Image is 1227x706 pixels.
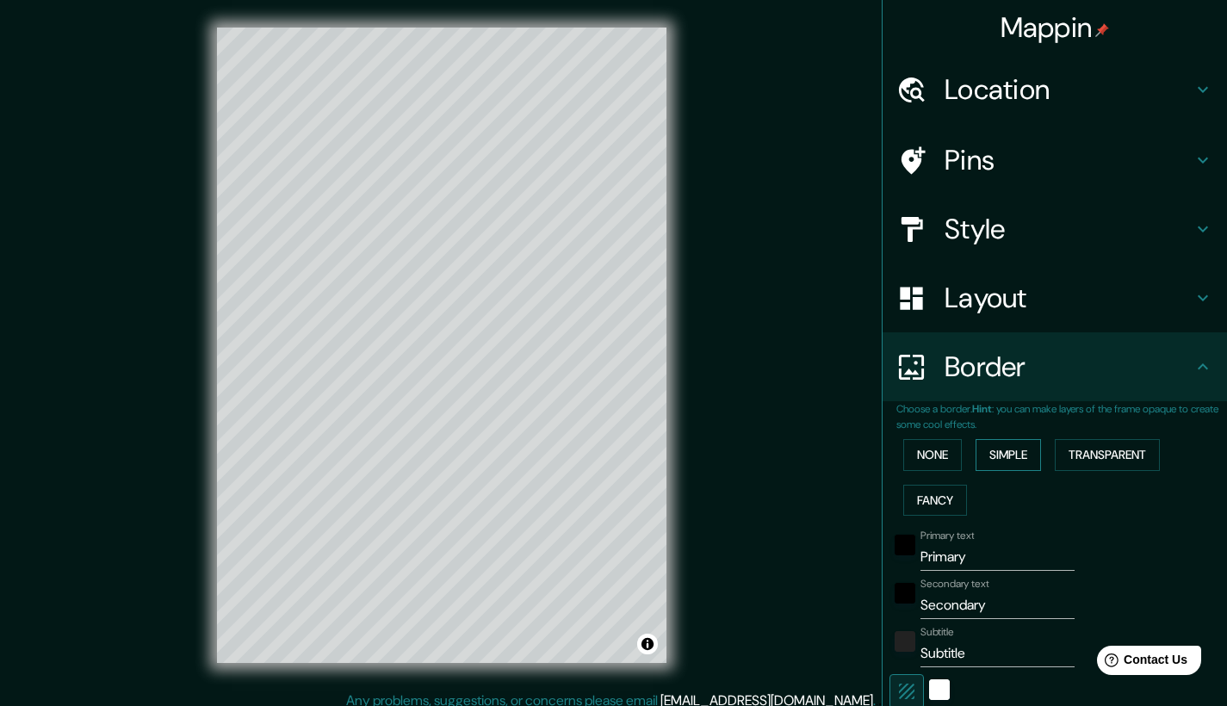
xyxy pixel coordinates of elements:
[895,535,915,555] button: black
[929,679,950,700] button: white
[945,281,1193,315] h4: Layout
[895,583,915,604] button: black
[883,263,1227,332] div: Layout
[883,55,1227,124] div: Location
[1074,639,1208,687] iframe: Help widget launcher
[945,350,1193,384] h4: Border
[1001,10,1110,45] h4: Mappin
[945,212,1193,246] h4: Style
[903,485,967,517] button: Fancy
[972,402,992,416] b: Hint
[895,631,915,652] button: color-222222
[883,332,1227,401] div: Border
[637,634,658,654] button: Toggle attribution
[920,529,974,543] label: Primary text
[1055,439,1160,471] button: Transparent
[896,401,1227,432] p: Choose a border. : you can make layers of the frame opaque to create some cool effects.
[883,195,1227,263] div: Style
[945,143,1193,177] h4: Pins
[920,577,989,591] label: Secondary text
[976,439,1041,471] button: Simple
[1095,23,1109,37] img: pin-icon.png
[920,625,954,640] label: Subtitle
[903,439,962,471] button: None
[945,72,1193,107] h4: Location
[883,126,1227,195] div: Pins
